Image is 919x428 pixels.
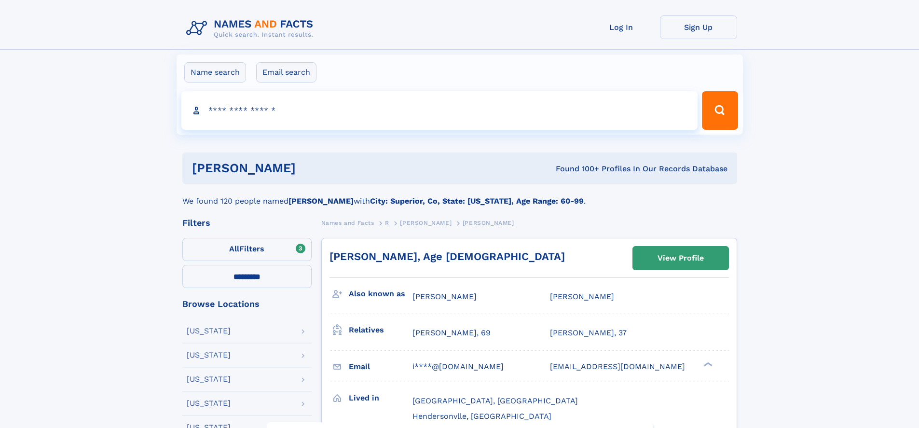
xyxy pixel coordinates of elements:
img: Logo Names and Facts [182,15,321,41]
input: search input [181,91,698,130]
div: Filters [182,219,312,227]
a: [PERSON_NAME], Age [DEMOGRAPHIC_DATA] [329,250,565,262]
span: R [385,220,389,226]
div: [US_STATE] [187,351,231,359]
label: Name search [184,62,246,83]
span: [PERSON_NAME] [400,220,452,226]
div: [US_STATE] [187,327,231,335]
div: ❯ [701,361,713,367]
span: [GEOGRAPHIC_DATA], [GEOGRAPHIC_DATA] [412,396,578,405]
span: [PERSON_NAME] [463,220,514,226]
button: Search Button [702,91,738,130]
label: Email search [256,62,316,83]
div: View Profile [658,247,704,269]
a: R [385,217,389,229]
a: Names and Facts [321,217,374,229]
div: [US_STATE] [187,375,231,383]
a: [PERSON_NAME], 69 [412,328,491,338]
span: All [229,244,239,253]
div: We found 120 people named with . [182,184,737,207]
b: [PERSON_NAME] [288,196,354,206]
div: Found 100+ Profiles In Our Records Database [425,164,727,174]
div: Browse Locations [182,300,312,308]
h3: Lived in [349,390,412,406]
a: View Profile [633,247,728,270]
span: Hendersonvlle, [GEOGRAPHIC_DATA] [412,412,551,421]
b: City: Superior, Co, State: [US_STATE], Age Range: 60-99 [370,196,584,206]
h3: Email [349,359,412,375]
label: Filters [182,238,312,261]
a: Sign Up [660,15,737,39]
span: [PERSON_NAME] [550,292,614,301]
h1: [PERSON_NAME] [192,162,426,174]
h3: Also known as [349,286,412,302]
h3: Relatives [349,322,412,338]
a: [PERSON_NAME] [400,217,452,229]
a: [PERSON_NAME], 37 [550,328,627,338]
a: Log In [583,15,660,39]
span: [EMAIL_ADDRESS][DOMAIN_NAME] [550,362,685,371]
div: [US_STATE] [187,400,231,407]
span: [PERSON_NAME] [412,292,477,301]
